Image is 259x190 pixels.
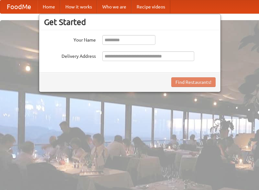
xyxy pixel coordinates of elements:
a: FoodMe [0,0,38,13]
label: Delivery Address [44,51,96,59]
a: Home [38,0,60,13]
a: Recipe videos [131,0,170,13]
label: Your Name [44,35,96,43]
a: Who we are [97,0,131,13]
h3: Get Started [44,17,216,27]
a: How it works [60,0,97,13]
button: Find Restaurants! [171,77,216,87]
